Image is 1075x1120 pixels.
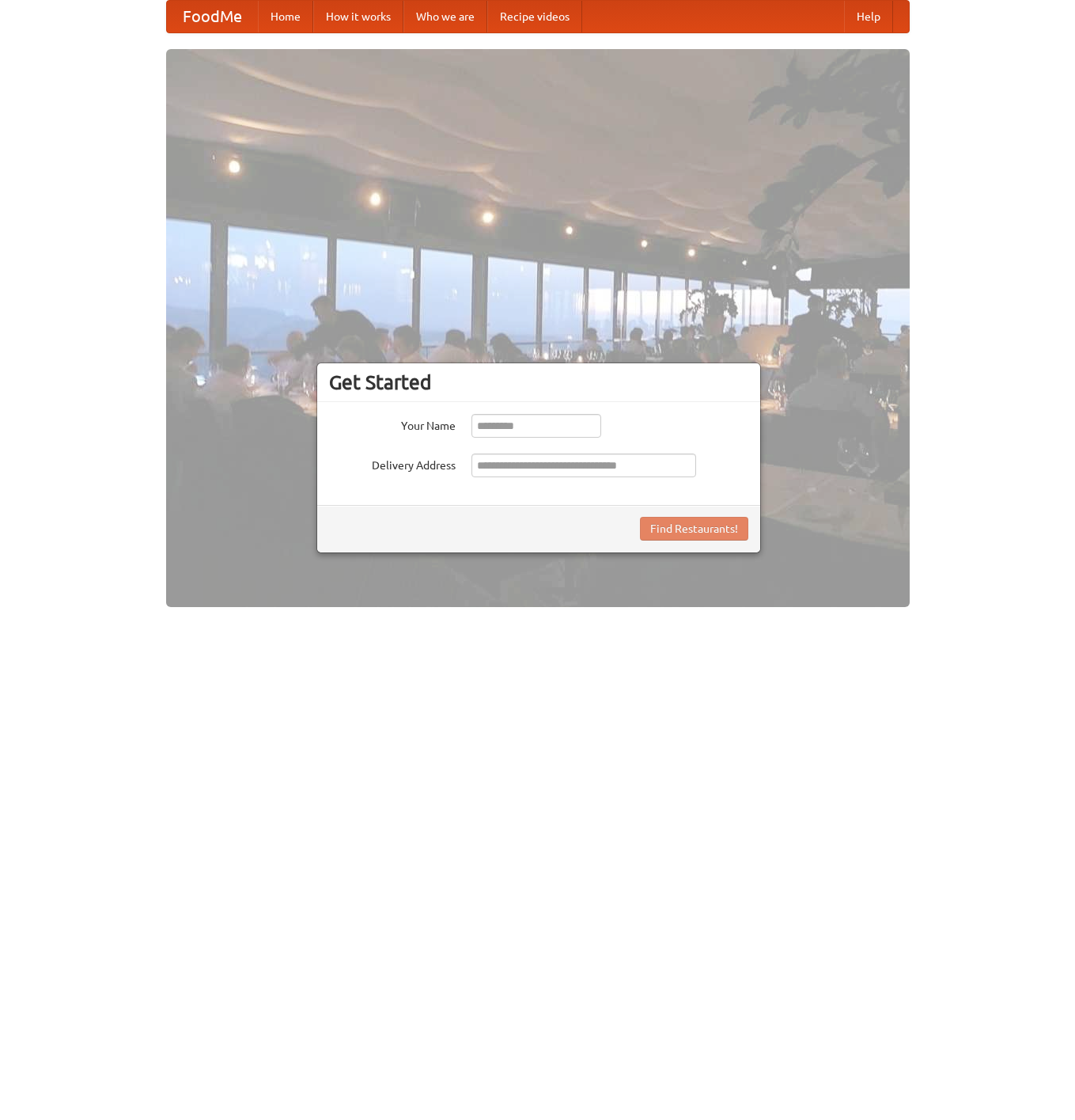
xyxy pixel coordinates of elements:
[329,454,456,473] label: Delivery Address
[487,1,582,32] a: Recipe videos
[313,1,403,32] a: How it works
[258,1,313,32] a: Home
[167,1,258,32] a: FoodMe
[403,1,487,32] a: Who we are
[844,1,893,32] a: Help
[640,517,748,541] button: Find Restaurants!
[329,414,456,434] label: Your Name
[329,370,748,394] h3: Get Started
